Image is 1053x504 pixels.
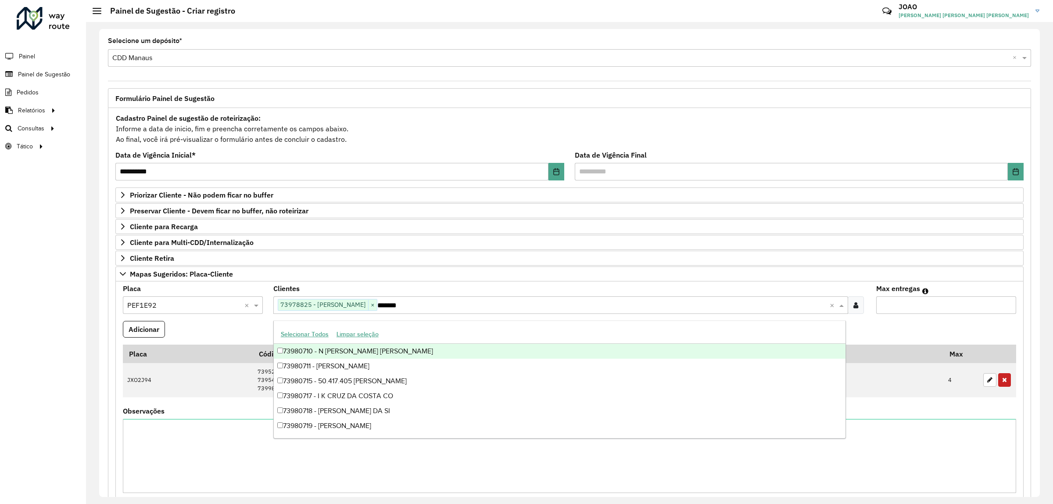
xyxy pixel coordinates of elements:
button: Selecionar Todos [277,328,333,341]
th: Código Cliente [253,345,595,363]
span: Formulário Painel de Sugestão [115,95,215,102]
span: Mapas Sugeridos: Placa-Cliente [130,270,233,277]
button: Choose Date [1008,163,1024,180]
div: 73980717 - I K CRUZ DA COSTA CO [274,389,845,403]
span: Tático [17,142,33,151]
span: × [368,300,377,310]
span: Cliente para Recarga [130,223,198,230]
td: 4 [944,363,979,397]
label: Clientes [273,283,300,294]
em: Máximo de clientes que serão colocados na mesma rota com os clientes informados [922,288,928,295]
span: Relatórios [18,106,45,115]
span: Priorizar Cliente - Não podem ficar no buffer [130,191,273,198]
strong: Cadastro Painel de sugestão de roteirização: [116,114,261,122]
div: 73980718 - [PERSON_NAME] DA SI [274,403,845,418]
span: [PERSON_NAME] [PERSON_NAME] [PERSON_NAME] [899,11,1029,19]
span: Painel [19,52,35,61]
label: Placa [123,283,141,294]
td: 73952248 73954239 73998813 [253,363,595,397]
a: Cliente para Recarga [115,219,1024,234]
button: Adicionar [123,321,165,338]
a: Cliente para Multi-CDD/Internalização [115,235,1024,250]
span: Cliente Retira [130,255,174,262]
div: 73980711 - [PERSON_NAME] [274,359,845,374]
span: Preservar Cliente - Devem ficar no buffer, não roteirizar [130,207,308,214]
div: 73980710 - N [PERSON_NAME] [PERSON_NAME] [274,344,845,359]
label: Data de Vigência Final [575,150,647,160]
div: 73980715 - 50.417.405 [PERSON_NAME] [274,374,845,389]
span: Clear all [244,300,252,310]
label: Max entregas [876,283,920,294]
th: Max [944,345,979,363]
span: Clear all [830,300,837,310]
a: Cliente Retira [115,251,1024,266]
div: 73980719 - [PERSON_NAME] [274,418,845,433]
button: Choose Date [548,163,564,180]
label: Selecione um depósito [108,36,182,46]
span: Cliente para Multi-CDD/Internalização [130,239,254,246]
span: Clear all [1013,53,1020,63]
a: Mapas Sugeridos: Placa-Cliente [115,266,1024,281]
label: Observações [123,406,165,416]
ng-dropdown-panel: Options list [273,320,846,439]
h2: Painel de Sugestão - Criar registro [101,6,235,16]
a: Contato Rápido [877,2,896,21]
td: JXO2J94 [123,363,253,397]
button: Limpar seleção [333,328,383,341]
th: Placa [123,345,253,363]
span: 73978825 - [PERSON_NAME] [278,299,368,310]
div: Informe a data de inicio, fim e preencha corretamente os campos abaixo. Ao final, você irá pré-vi... [115,112,1024,145]
label: Data de Vigência Inicial [115,150,196,160]
span: Pedidos [17,88,39,97]
a: Priorizar Cliente - Não podem ficar no buffer [115,187,1024,202]
a: Preservar Cliente - Devem ficar no buffer, não roteirizar [115,203,1024,218]
span: Painel de Sugestão [18,70,70,79]
h3: JOAO [899,3,1029,11]
span: Consultas [18,124,44,133]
